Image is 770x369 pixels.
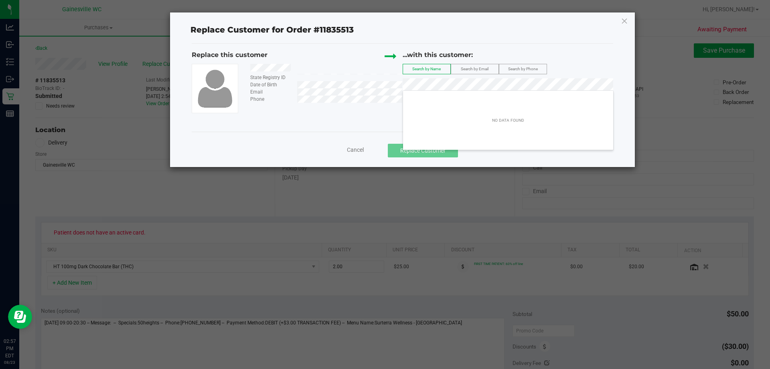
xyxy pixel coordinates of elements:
span: Search by Email [461,67,488,71]
span: Search by Phone [508,67,538,71]
img: user-icon.png [194,67,236,110]
div: NO DATA FOUND [488,113,529,128]
span: Replace this customer [192,51,267,59]
span: Cancel [347,147,364,153]
iframe: Resource center [8,305,32,329]
div: Phone [244,96,297,103]
div: Date of Birth [244,81,297,88]
div: Email [244,88,297,96]
div: State Registry ID [244,74,297,81]
span: Search by Name [412,67,441,71]
span: ...with this customer: [403,51,473,59]
span: Replace Customer for Order #11835513 [186,23,359,37]
button: Replace Customer [388,144,458,157]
